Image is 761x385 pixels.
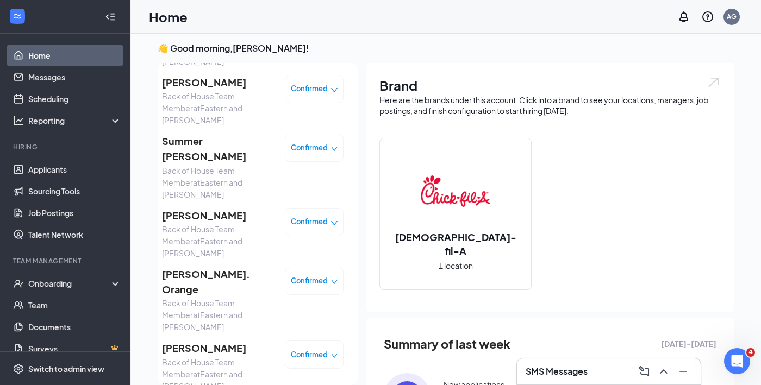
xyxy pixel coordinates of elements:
span: down [330,278,338,286]
button: Minimize [675,363,692,380]
span: [DATE] - [DATE] [661,338,716,350]
span: Back of House Team Member at Eastern and [PERSON_NAME] [162,165,276,200]
span: down [330,145,338,153]
div: Switch to admin view [28,363,104,374]
span: Back of House Team Member at Eastern and [PERSON_NAME] [162,297,276,333]
span: [PERSON_NAME]. Orange [162,267,276,298]
span: [PERSON_NAME] [162,208,276,223]
h3: SMS Messages [526,365,588,377]
svg: Notifications [677,10,690,23]
svg: UserCheck [13,278,24,289]
span: Summer [PERSON_NAME] [162,134,276,165]
img: Chick-fil-A [421,156,490,226]
a: Job Postings [28,202,121,224]
h1: Brand [379,76,721,94]
span: down [330,219,338,227]
a: Home [28,45,121,66]
button: ComposeMessage [635,363,653,380]
div: Team Management [13,256,119,266]
svg: Collapse [105,11,116,22]
span: Confirmed [291,142,328,153]
span: Summary of last week [384,334,510,354]
a: Talent Network [28,224,121,245]
a: Documents [28,316,121,338]
svg: Settings [13,363,24,374]
a: Applicants [28,159,121,180]
div: AG [727,12,737,21]
div: Hiring [13,142,119,152]
img: open.6027fd2a22e1237b5b06.svg [707,76,721,89]
span: Confirmed [291,83,328,94]
div: Reporting [28,115,122,126]
button: ChevronUp [655,363,672,380]
div: Onboarding [28,278,112,289]
h2: [DEMOGRAPHIC_DATA]-fil-A [380,230,531,257]
span: Confirmed [291,216,328,227]
span: down [330,352,338,359]
svg: Analysis [13,115,24,126]
h1: Home [149,8,188,26]
span: Confirmed [291,349,328,360]
span: [PERSON_NAME] [162,75,276,90]
a: SurveysCrown [28,338,121,359]
svg: Minimize [677,365,690,378]
span: Confirmed [291,275,328,286]
span: Back of House Team Member at Eastern and [PERSON_NAME] [162,90,276,126]
a: Sourcing Tools [28,180,121,202]
a: Scheduling [28,88,121,110]
svg: ComposeMessage [638,365,651,378]
a: Team [28,294,121,316]
svg: WorkstreamLogo [12,11,23,22]
h3: 👋 Good morning, [PERSON_NAME] ! [158,42,734,54]
svg: ChevronUp [657,365,670,378]
svg: QuestionInfo [701,10,714,23]
span: 4 [746,348,755,357]
span: down [330,86,338,94]
span: Back of House Team Member at Eastern and [PERSON_NAME] [162,223,276,259]
span: [PERSON_NAME] [162,340,276,356]
div: Here are the brands under this account. Click into a brand to see your locations, managers, job p... [379,94,721,116]
a: Messages [28,66,121,88]
span: 1 location [439,260,473,272]
iframe: Intercom live chat [724,348,750,374]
